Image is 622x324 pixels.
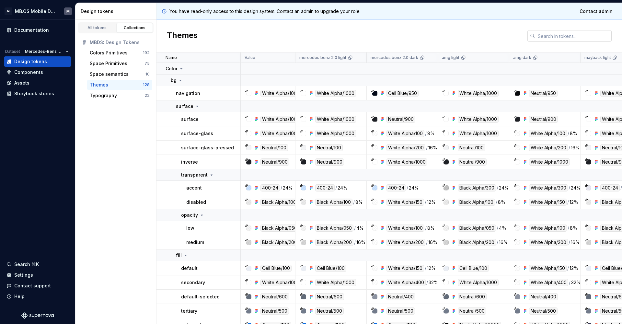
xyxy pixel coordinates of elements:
div: Neutral/100 [458,144,485,151]
div: Neutral/600 [458,293,487,300]
div: Search ⌘K [14,261,39,268]
div: White Alpha/150 [529,199,567,206]
div: White Alpha/150 [529,265,567,272]
div: Black Alpha/100 [315,199,352,206]
div: Typography [90,92,117,99]
div: 400-24 [386,184,406,191]
div: Black Alpha/100 [458,199,495,206]
div: 8% [498,199,505,206]
div: 16% [571,144,580,151]
p: You have read-only access to this design system. Contact an admin to upgrade your role. [169,8,361,15]
div: 400-24 [600,184,620,191]
div: Colors Primitives [90,50,128,56]
div: Components [14,69,43,75]
div: Ceil Blue/950 [386,90,419,97]
div: White Alpha/1000 [315,279,356,286]
div: / [569,239,570,246]
p: Name [166,55,177,60]
div: 75 [144,61,150,66]
div: White Alpha/150 [386,265,424,272]
div: Assets [14,80,29,86]
div: White Alpha/100 [386,130,424,137]
div: Themes [90,82,108,88]
button: Themes128 [87,80,152,90]
div: White Alpha/1000 [315,116,356,123]
div: White Alpha/1000 [458,90,499,97]
div: Neutral/500 [529,307,558,315]
div: White Alpha/300 [529,184,568,191]
div: / [569,184,570,191]
div: / [569,279,570,286]
div: White Alpha/1000 [260,90,301,97]
div: 16% [499,239,508,246]
p: disabled [186,199,206,205]
div: 8% [570,225,577,232]
p: surface [176,103,193,110]
div: / [497,225,498,232]
div: / [425,265,426,272]
div: White Alpha/200 [386,144,425,151]
div: MB.OS Mobile Design System [15,8,56,15]
div: Neutral/600 [315,293,344,300]
div: / [497,239,498,246]
div: White Alpha/400 [529,279,568,286]
div: White Alpha/1000 [458,130,499,137]
div: / [354,239,356,246]
div: 12% [427,199,436,206]
div: White Alpha/1000 [458,279,499,286]
div: Neutral/500 [386,307,415,315]
div: White Alpha/100 [529,130,567,137]
div: 12% [427,265,436,272]
div: / [620,184,622,191]
button: Space Primitives75 [87,58,152,69]
div: White Alpha/150 [386,199,424,206]
div: Neutral/400 [529,293,558,300]
button: Help [4,291,71,302]
div: Neutral/600 [260,293,289,300]
div: Design tokens [14,58,47,65]
div: White Alpha/400 [386,279,426,286]
div: Black Alpha/200 [260,239,299,246]
div: Neutral/900 [260,158,289,166]
div: White Alpha/1000 [260,130,301,137]
div: 16% [428,239,437,246]
div: / [496,199,497,206]
div: Neutral/500 [315,307,344,315]
a: Assets [4,78,71,88]
div: 16% [356,239,365,246]
a: Typography22 [87,90,152,101]
div: / [569,144,570,151]
div: / [426,279,428,286]
p: surface-glass [181,130,213,137]
div: M [5,7,12,15]
div: 16% [571,239,580,246]
div: Neutral/100 [315,144,343,151]
p: medium [186,239,204,246]
h2: Themes [167,30,198,42]
button: Mercedes-Benz 2.0 [22,47,71,56]
div: / [426,144,428,151]
div: / [568,130,569,137]
p: inverse [181,159,198,165]
p: navigation [176,90,200,97]
p: transparent [181,172,208,178]
div: White Alpha/200 [529,144,568,151]
a: Contact admin [575,6,617,17]
div: 8% [355,199,363,206]
div: Neutral/900 [529,116,558,123]
div: / [425,130,427,137]
div: / [425,225,427,232]
div: 22 [144,93,150,98]
div: 12% [570,265,578,272]
div: White Alpha/1000 [315,130,356,137]
div: Ceil Blue/100 [260,265,292,272]
p: Value [245,55,255,60]
div: Space Primitives [90,60,127,67]
p: tertiary [181,308,197,314]
div: 8% [427,225,435,232]
a: Settings [4,270,71,280]
div: Black Alpha/100 [260,199,298,206]
div: Contact support [14,283,51,289]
